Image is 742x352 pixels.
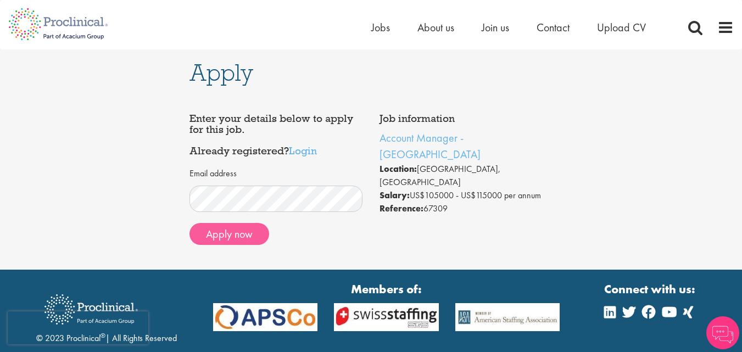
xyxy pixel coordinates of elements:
[213,281,560,298] strong: Members of:
[447,303,568,331] img: APSCo
[604,281,698,298] strong: Connect with us:
[189,223,269,245] button: Apply now
[597,20,646,35] a: Upload CV
[537,20,570,35] a: Contact
[380,113,553,124] h4: Job information
[189,58,253,87] span: Apply
[8,311,148,344] iframe: reCAPTCHA
[380,202,553,215] li: 67309
[189,167,237,180] label: Email address
[36,287,146,332] img: Proclinical Recruitment
[326,303,447,331] img: APSCo
[289,144,317,157] a: Login
[380,163,553,189] li: [GEOGRAPHIC_DATA], [GEOGRAPHIC_DATA]
[371,20,390,35] a: Jobs
[380,203,423,214] strong: Reference:
[380,189,410,201] strong: Salary:
[189,113,362,157] h4: Enter your details below to apply for this job. Already registered?
[205,303,326,331] img: APSCo
[380,189,553,202] li: US$105000 - US$115000 per annum
[36,286,177,345] div: © 2023 Proclinical | All Rights Reserved
[417,20,454,35] a: About us
[482,20,509,35] a: Join us
[706,316,739,349] img: Chatbot
[380,163,417,175] strong: Location:
[380,131,481,161] a: Account Manager - [GEOGRAPHIC_DATA]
